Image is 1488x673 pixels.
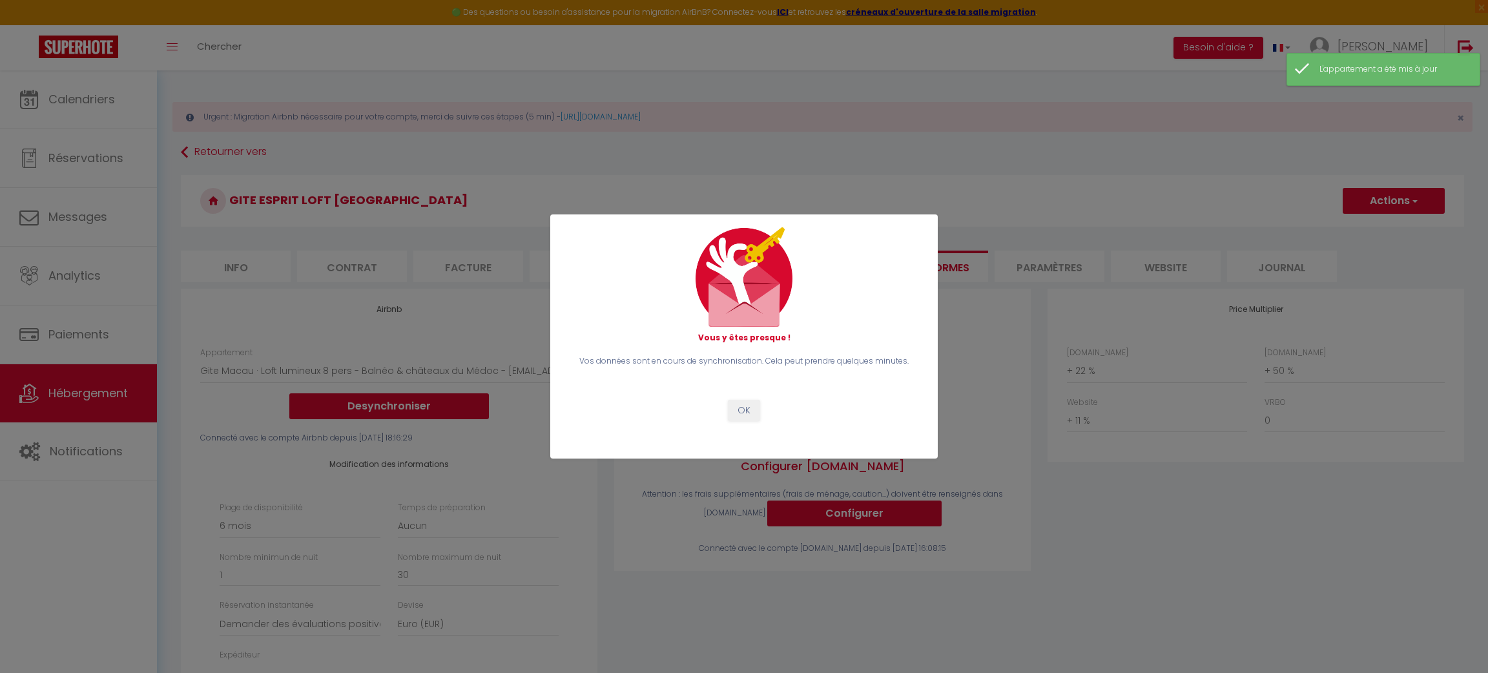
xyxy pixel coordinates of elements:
[10,5,49,44] button: Ouvrir le widget de chat LiveChat
[1319,63,1467,76] div: L'appartement a été mis à jour
[698,332,790,343] strong: Vous y êtes presque !
[696,227,792,327] img: mail
[728,400,760,422] button: OK
[576,355,912,368] p: Vos données sont en cours de synchronisation. Cela peut prendre quelques minutes.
